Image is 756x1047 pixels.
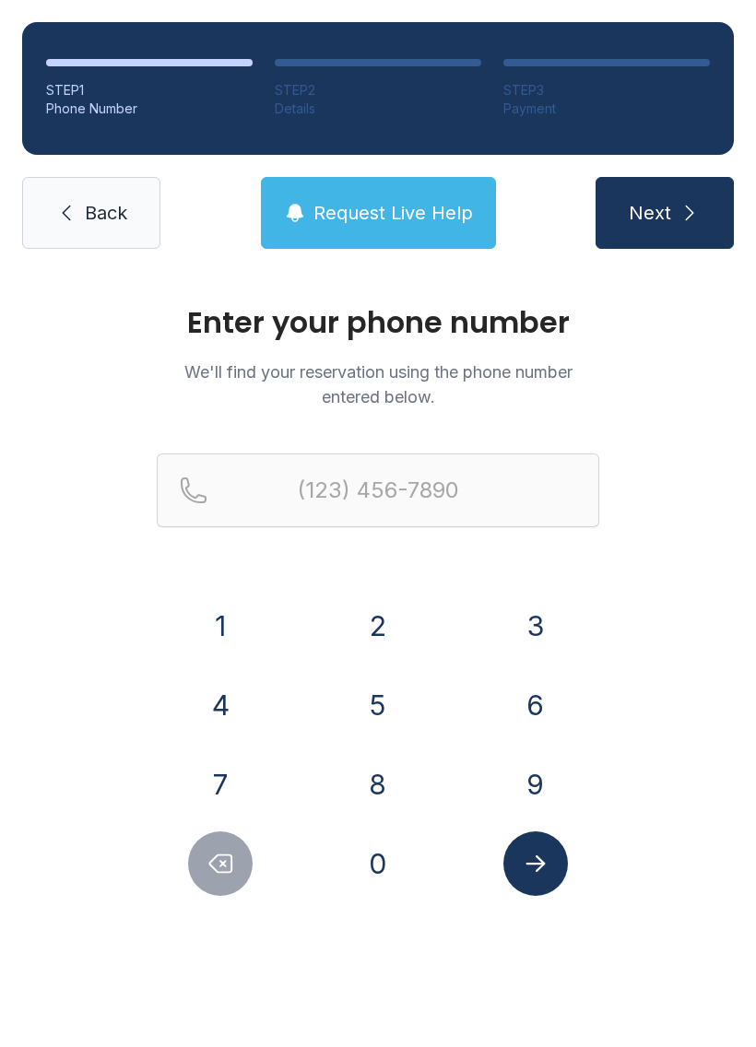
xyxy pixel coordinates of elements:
[157,308,599,337] h1: Enter your phone number
[46,100,253,118] div: Phone Number
[346,594,410,658] button: 2
[629,200,671,226] span: Next
[503,81,710,100] div: STEP 3
[188,752,253,817] button: 7
[188,594,253,658] button: 1
[503,831,568,896] button: Submit lookup form
[157,453,599,527] input: Reservation phone number
[346,673,410,737] button: 5
[275,81,481,100] div: STEP 2
[503,752,568,817] button: 9
[157,359,599,409] p: We'll find your reservation using the phone number entered below.
[46,81,253,100] div: STEP 1
[346,752,410,817] button: 8
[503,594,568,658] button: 3
[275,100,481,118] div: Details
[346,831,410,896] button: 0
[188,673,253,737] button: 4
[313,200,473,226] span: Request Live Help
[85,200,127,226] span: Back
[503,100,710,118] div: Payment
[188,831,253,896] button: Delete number
[503,673,568,737] button: 6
